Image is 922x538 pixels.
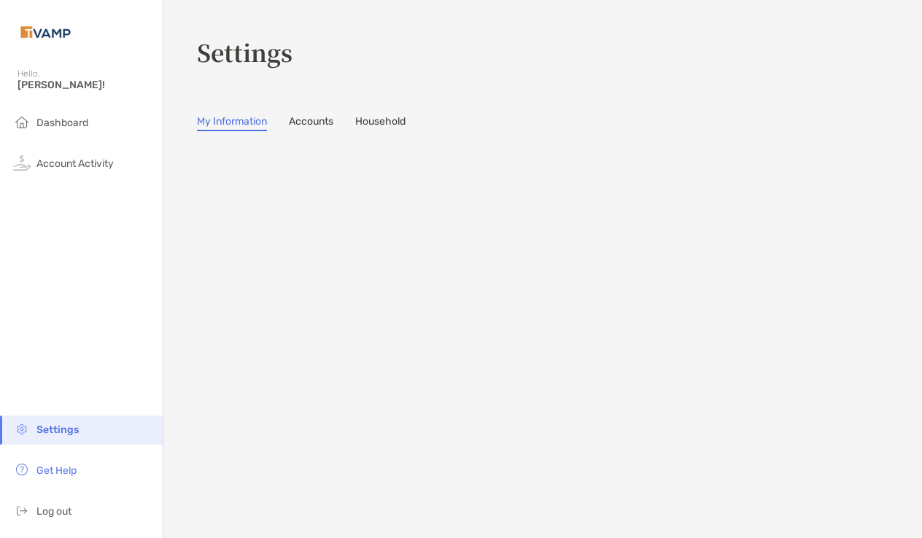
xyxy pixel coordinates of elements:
[13,420,31,437] img: settings icon
[36,464,77,477] span: Get Help
[197,35,904,69] h3: Settings
[289,115,333,131] a: Accounts
[13,154,31,171] img: activity icon
[18,6,74,58] img: Zoe Logo
[36,505,71,518] span: Log out
[13,461,31,478] img: get-help icon
[18,79,154,91] span: [PERSON_NAME]!
[355,115,406,131] a: Household
[36,117,88,129] span: Dashboard
[13,113,31,130] img: household icon
[36,424,79,436] span: Settings
[13,502,31,519] img: logout icon
[197,115,267,131] a: My Information
[36,157,114,170] span: Account Activity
